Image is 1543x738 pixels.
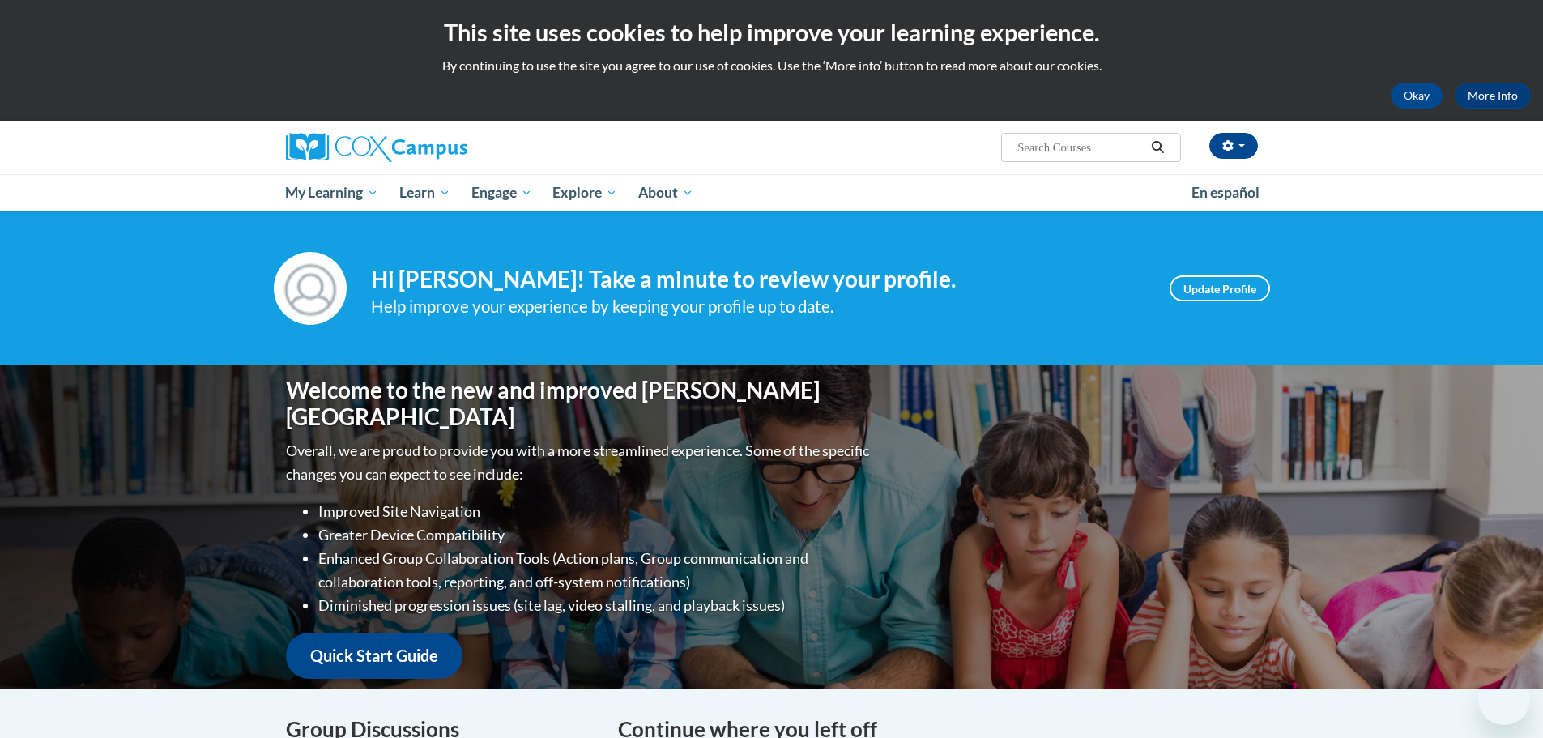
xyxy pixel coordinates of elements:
[285,183,378,203] span: My Learning
[1170,275,1270,301] a: Update Profile
[1145,138,1170,157] button: Search
[1016,138,1145,157] input: Search Courses
[286,133,467,162] img: Cox Campus
[399,183,450,203] span: Learn
[1478,673,1530,725] iframe: Button to launch messaging window
[461,174,543,211] a: Engage
[318,523,873,547] li: Greater Device Compatibility
[1455,83,1531,109] a: More Info
[275,174,390,211] a: My Learning
[274,252,347,325] img: Profile Image
[1209,133,1258,159] button: Account Settings
[638,183,693,203] span: About
[1181,176,1270,210] a: En español
[628,174,704,211] a: About
[371,293,1145,320] div: Help improve your experience by keeping your profile up to date.
[318,594,873,617] li: Diminished progression issues (site lag, video stalling, and playback issues)
[371,266,1145,293] h4: Hi [PERSON_NAME]! Take a minute to review your profile.
[1191,184,1260,201] span: En español
[286,633,462,679] a: Quick Start Guide
[389,174,461,211] a: Learn
[286,133,594,162] a: Cox Campus
[552,183,617,203] span: Explore
[318,500,873,523] li: Improved Site Navigation
[471,183,532,203] span: Engage
[12,57,1531,75] p: By continuing to use the site you agree to our use of cookies. Use the ‘More info’ button to read...
[286,439,873,486] p: Overall, we are proud to provide you with a more streamlined experience. Some of the specific cha...
[1391,83,1443,109] button: Okay
[12,16,1531,49] h2: This site uses cookies to help improve your learning experience.
[318,547,873,594] li: Enhanced Group Collaboration Tools (Action plans, Group communication and collaboration tools, re...
[542,174,628,211] a: Explore
[262,174,1282,211] div: Main menu
[286,377,873,431] h1: Welcome to the new and improved [PERSON_NAME][GEOGRAPHIC_DATA]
